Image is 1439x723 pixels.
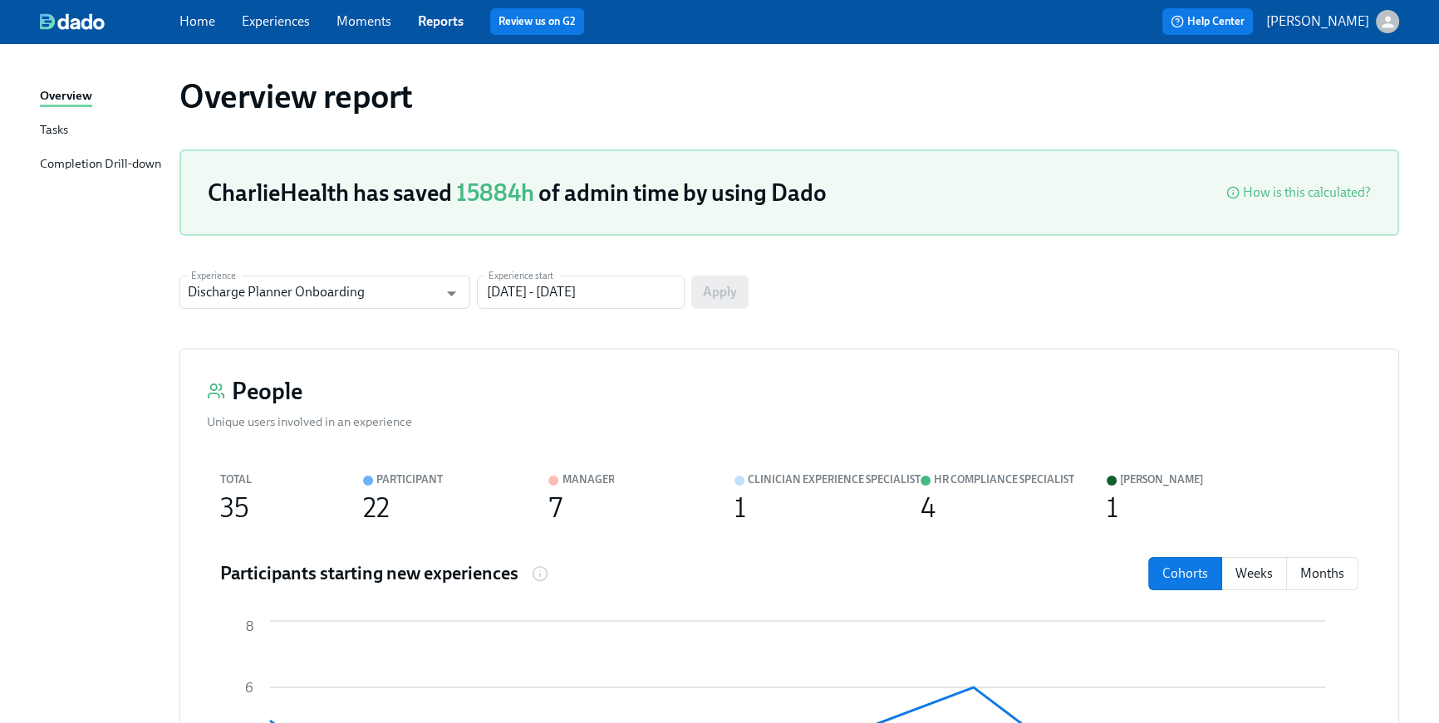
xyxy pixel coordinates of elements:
a: Reports [418,13,464,29]
svg: Number of participants that started this experience in each cohort, week or month [532,565,548,582]
button: months [1286,557,1358,590]
div: HR Compliance Specialist [934,471,1074,489]
div: date filter [1148,557,1358,590]
div: Completion Drill-down [40,154,161,175]
button: cohorts [1148,557,1222,590]
img: dado [40,13,105,30]
h3: People [232,376,302,406]
p: [PERSON_NAME] [1266,12,1369,31]
span: 15884h [456,178,534,207]
button: Help Center [1162,8,1253,35]
a: Review us on G2 [498,13,576,30]
span: Help Center [1171,13,1245,30]
p: Months [1300,564,1344,583]
p: Weeks [1235,564,1273,583]
a: Tasks [40,120,166,141]
button: weeks [1221,557,1287,590]
button: [PERSON_NAME] [1266,10,1399,33]
div: Participant [376,471,443,489]
a: dado [40,13,179,30]
a: Moments [336,13,391,29]
div: How is this calculated? [1243,183,1371,202]
button: Review us on G2 [490,8,584,35]
div: 1 [734,499,746,517]
div: 22 [363,499,390,517]
div: [PERSON_NAME] [1120,471,1203,489]
div: 4 [921,499,936,517]
div: Manager [562,471,614,489]
div: Clinician Experience Specialist [748,471,921,489]
tspan: 8 [246,618,253,634]
h1: Overview report [179,76,413,116]
tspan: 6 [245,680,253,696]
h4: Participants starting new experiences [220,561,518,586]
a: Experiences [242,13,310,29]
div: Total [220,471,252,489]
a: Home [179,13,215,29]
a: Overview [40,86,166,107]
p: Cohorts [1162,564,1208,583]
div: 7 [548,499,562,517]
h3: CharlieHealth has saved of admin time by using Dado [208,178,827,208]
button: Open [439,281,464,306]
a: Completion Drill-down [40,154,166,175]
div: Unique users involved in an experience [207,413,412,431]
div: 35 [220,499,249,517]
div: Tasks [40,120,68,141]
div: 1 [1107,499,1118,517]
div: Overview [40,86,92,107]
